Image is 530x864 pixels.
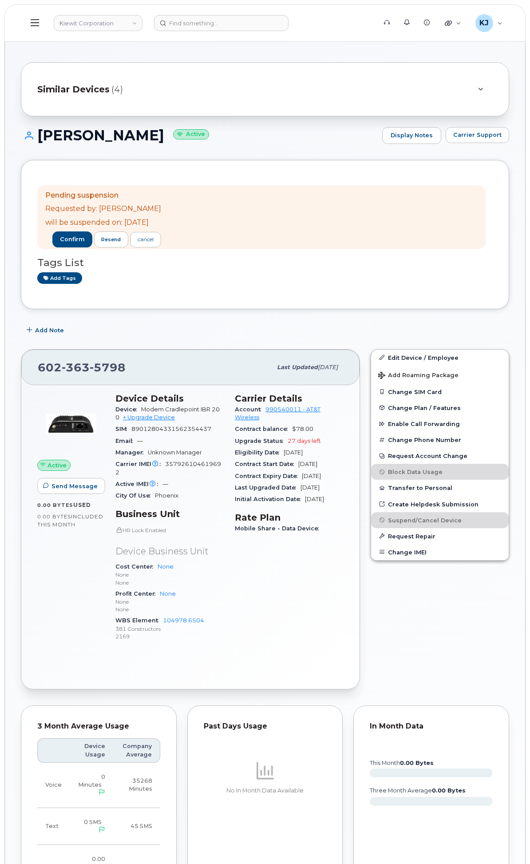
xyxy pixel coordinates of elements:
span: Last updated [277,364,318,370]
p: Requested by: [PERSON_NAME] [45,204,161,214]
img: image20231002-3703462-1b4af0x.jpeg [44,398,98,451]
span: Add Note [35,326,64,334]
tspan: 0.00 Bytes [400,760,434,766]
h3: Tags List [37,257,493,268]
p: None [115,605,224,613]
a: 990540011 - AT&T Wireless [235,406,320,421]
a: Add tags [37,272,82,283]
div: Past Days Usage [204,722,327,731]
button: Change Phone Number [371,432,509,448]
span: 89012804331562354437 [131,426,211,432]
button: Request Repair [371,528,509,544]
span: Suspend/Cancel Device [388,517,462,523]
p: HR Lock Enabled [115,526,224,534]
button: Change SIM Card [371,384,509,400]
button: Send Message [37,478,105,494]
button: Change IMEI [371,544,509,560]
span: 357926104619692 [115,461,221,475]
span: SIM [115,426,131,432]
p: 2169 [115,633,224,640]
td: 35268 Minutes [113,763,160,808]
span: $78.00 [292,426,313,432]
span: Active IMEI [115,481,162,487]
span: Last Upgraded Date [235,484,301,491]
button: confirm [52,231,92,247]
a: + Upgrade Device [123,414,175,421]
span: Contract Start Date [235,461,298,467]
span: Carrier Support [453,131,502,139]
button: resend [94,231,129,247]
text: this month [369,760,434,766]
td: 45 SMS [113,808,160,845]
small: Active [173,129,209,139]
button: Block Data Usage [371,464,509,480]
a: Display Notes [382,127,441,144]
span: Unknown Manager [148,449,202,456]
p: No In Month Data Available [204,787,327,795]
span: Profit Center [115,590,160,597]
p: None [115,571,224,578]
div: In Month Data [370,722,493,731]
span: Enable Call Forwarding [388,421,460,427]
span: Eligibility Date [235,449,284,456]
span: [DATE] [284,449,303,456]
p: None [115,598,224,605]
span: Account [235,406,265,413]
span: Similar Devices [37,83,110,96]
button: Change Plan / Features [371,400,509,416]
span: confirm [60,235,85,243]
span: Phoenix [155,492,178,499]
span: [DATE] [318,364,338,370]
span: Modem Cradlepoint IBR 200 [115,406,220,421]
span: [DATE] [302,473,321,479]
h3: Device Details [115,393,224,404]
h3: Carrier Details [235,393,344,404]
div: cancel [138,235,154,243]
button: Enable Call Forwarding [371,416,509,432]
span: resend [101,236,121,243]
button: Add Roaming Package [371,366,509,384]
a: None [158,563,174,570]
div: 3 Month Average Usage [37,722,160,731]
span: 0.00 Bytes [37,502,73,508]
span: Email [115,438,137,444]
span: [DATE] [301,484,320,491]
span: Manager [115,449,148,456]
p: None [115,579,224,586]
span: included this month [37,513,103,528]
span: City Of Use [115,492,155,499]
text: three month average [369,787,466,794]
tspan: 0.00 Bytes [432,787,466,794]
p: 381 Constructors [115,625,224,633]
span: Mobile Share - Data Device [235,525,323,532]
button: Suspend/Cancel Device [371,512,509,528]
span: Initial Activation Date [235,496,305,502]
span: WBS Element [115,617,163,624]
span: Upgrade Status [235,438,288,444]
td: Voice [37,763,70,808]
span: — [162,481,168,487]
span: Carrier IMEI [115,461,165,467]
p: Device Business Unit [115,545,224,558]
span: Contract balance [235,426,292,432]
button: Add Note [21,323,71,338]
a: None [160,590,176,597]
td: Text [37,808,70,845]
span: Add Roaming Package [378,372,459,380]
span: 363 [62,361,90,374]
th: Device Usage [70,738,113,763]
span: [DATE] [305,496,324,502]
span: Send Message [51,482,98,490]
a: cancel [130,232,161,247]
span: used [73,502,91,508]
span: (4) [111,83,123,96]
span: 602 [38,361,126,374]
button: Request Account Change [371,448,509,464]
span: Contract Expiry Date [235,473,302,479]
span: — [137,438,143,444]
span: Active [47,461,67,470]
a: Create Helpdesk Submission [371,496,509,512]
span: Device [115,406,141,413]
a: 104978.6504 [163,617,204,624]
h1: [PERSON_NAME] [21,127,378,143]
